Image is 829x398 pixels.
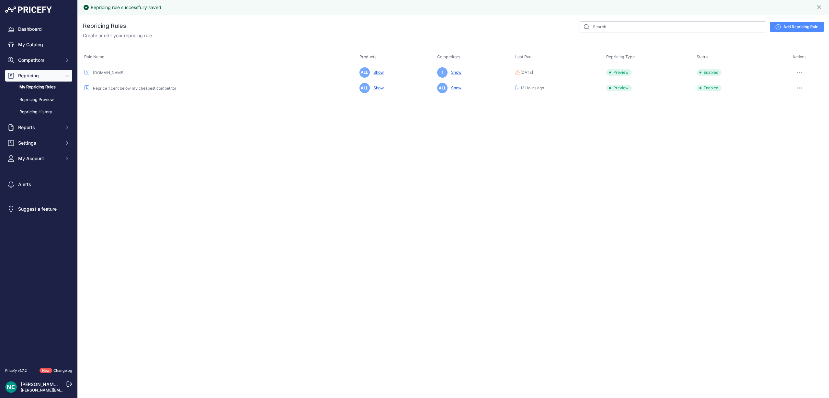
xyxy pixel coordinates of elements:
a: My Repricing Rules [5,82,72,93]
span: Last Run [515,54,531,59]
span: Rule Name [84,54,104,59]
span: Enabled [697,85,721,91]
span: 13 Hours ago [520,85,544,91]
button: Reports [5,122,72,133]
div: Repricing rule successfully saved [91,4,161,11]
a: Show [449,85,461,90]
img: Pricefy Logo [5,6,52,13]
a: Repricing Preview [5,94,72,105]
span: Competitors [437,54,460,59]
a: [DOMAIN_NAME] [93,70,124,75]
a: Show [449,70,461,75]
button: My Account [5,153,72,164]
span: Enabled [697,69,721,76]
a: My Catalog [5,39,72,50]
a: Dashboard [5,23,72,35]
button: Close [816,3,824,10]
a: Show [371,70,384,75]
span: My Account [18,155,61,162]
a: Show [371,85,384,90]
span: Preview [606,69,632,76]
span: Settings [18,140,61,146]
a: [PERSON_NAME][EMAIL_ADDRESS][DOMAIN_NAME][PERSON_NAME] [21,388,153,392]
span: [DATE] [520,70,533,75]
a: Reprice 1 cent below my cheapest competitor [93,86,176,91]
span: Actions [792,54,807,59]
a: Alerts [5,179,72,190]
a: Repricing History [5,106,72,118]
span: Products [359,54,377,59]
span: Status [697,54,709,59]
p: Create or edit your repricing rule [83,32,152,39]
span: Reports [18,124,61,131]
button: Repricing [5,70,72,82]
span: ALL [359,67,370,78]
div: Pricefy v1.7.2 [5,368,27,373]
span: ALL [359,83,370,93]
a: [PERSON_NAME] NC [21,381,66,387]
span: Repricing [18,72,61,79]
button: Competitors [5,54,72,66]
span: Repricing Type [606,54,635,59]
a: Add Repricing Rule [770,22,824,32]
button: Settings [5,137,72,149]
h2: Repricing Rules [83,21,126,30]
input: Search [580,21,766,32]
nav: Sidebar [5,23,72,360]
span: Competitors [18,57,61,63]
span: Preview [606,85,632,91]
span: 1 [437,67,448,78]
span: ALL [437,83,448,93]
a: Changelog [53,368,72,373]
a: Suggest a feature [5,203,72,215]
span: New [40,368,52,373]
